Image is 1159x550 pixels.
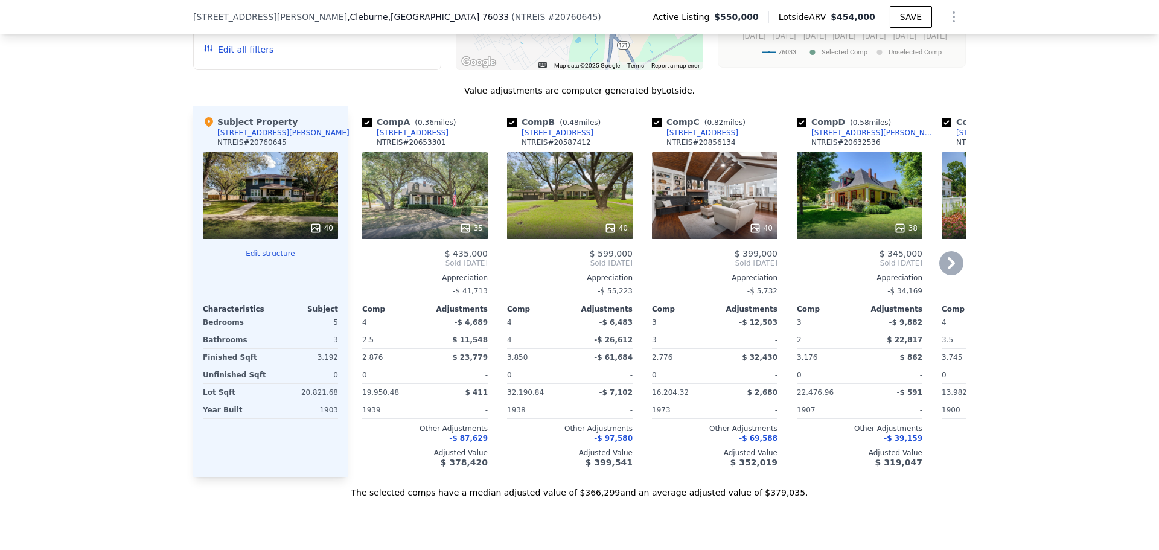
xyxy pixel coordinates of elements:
span: 3 [797,318,802,327]
div: Appreciation [362,273,488,283]
div: Comp [942,304,1004,314]
span: -$ 87,629 [449,434,488,443]
button: Keyboard shortcuts [538,62,547,68]
div: - [942,283,1067,299]
div: 1973 [652,401,712,418]
span: -$ 61,684 [594,353,633,362]
div: Comp [797,304,860,314]
div: 1900 [942,401,1002,418]
div: NTREIS # 20856134 [666,138,736,147]
div: Comp A [362,116,461,128]
div: Comp [652,304,715,314]
span: 0.48 [563,118,579,127]
div: - [717,331,777,348]
span: 22,476.96 [797,388,834,397]
div: 40 [749,222,773,234]
div: 40 [604,222,628,234]
div: [STREET_ADDRESS] [377,128,449,138]
div: 1939 [362,401,423,418]
span: $550,000 [714,11,759,23]
div: - [572,401,633,418]
button: SAVE [890,6,932,28]
div: - [717,401,777,418]
a: Terms (opens in new tab) [627,62,644,69]
span: 2,876 [362,353,383,362]
span: -$ 7,102 [599,388,633,397]
div: Adjustments [715,304,777,314]
div: Other Adjustments [362,424,488,433]
div: The selected comps have a median adjusted value of $366,299 and an average adjusted value of $379... [193,477,966,499]
a: [STREET_ADDRESS] [362,128,449,138]
div: Subject [270,304,338,314]
span: 3,745 [942,353,962,362]
text: 76033 [778,48,796,56]
a: [STREET_ADDRESS] [652,128,738,138]
span: -$ 97,580 [594,434,633,443]
span: $ 352,019 [730,458,777,467]
span: $454,000 [831,12,875,22]
span: $ 22,817 [887,336,922,344]
div: 2.5 [362,331,423,348]
div: 40 [310,222,333,234]
div: 1907 [797,401,857,418]
span: $ 23,779 [452,353,488,362]
div: 35 [459,222,483,234]
div: Subject Property [203,116,298,128]
img: Google [459,54,499,70]
a: [STREET_ADDRESS] [507,128,593,138]
span: [STREET_ADDRESS][PERSON_NAME] [193,11,347,23]
div: 2 [797,331,857,348]
span: NTREIS [515,12,546,22]
div: NTREIS # 20587412 [522,138,591,147]
div: Comp B [507,116,605,128]
div: Adjusted Value [652,448,777,458]
div: NTREIS # 20653301 [377,138,446,147]
span: Sold [DATE] [362,258,488,268]
button: Show Options [942,5,966,29]
div: 3 [652,331,712,348]
span: 0 [507,371,512,379]
span: -$ 4,689 [455,318,488,327]
span: $ 862 [899,353,922,362]
text: Unselected Comp [889,48,942,56]
span: $ 411 [465,388,488,397]
button: Edit structure [203,249,338,258]
span: ( miles) [845,118,896,127]
div: Bathrooms [203,331,268,348]
span: 3,176 [797,353,817,362]
span: Sold [DATE] [797,258,922,268]
span: Sold [DATE] [652,258,777,268]
div: 5 [273,314,338,331]
a: Open this area in Google Maps (opens a new window) [459,54,499,70]
div: NTREIS # 20632536 [811,138,881,147]
div: 3 [273,331,338,348]
div: Comp C [652,116,750,128]
span: Lotside ARV [779,11,831,23]
div: Characteristics [203,304,270,314]
span: 32,190.84 [507,388,544,397]
text: [DATE] [803,32,826,40]
span: $ 378,420 [441,458,488,467]
span: $ 2,680 [747,388,777,397]
span: 0 [652,371,657,379]
text: [DATE] [924,32,947,40]
div: [STREET_ADDRESS] [666,128,738,138]
div: 1938 [507,401,567,418]
span: 0.58 [853,118,869,127]
div: 3.5 [942,331,1002,348]
text: [DATE] [742,32,765,40]
div: Other Adjustments [652,424,777,433]
div: 0 [273,366,338,383]
span: 3,850 [507,353,528,362]
span: -$ 39,159 [884,434,922,443]
div: Adjusted Value [797,448,922,458]
span: ( miles) [555,118,605,127]
div: [STREET_ADDRESS][PERSON_NAME] [811,128,937,138]
div: - [427,366,488,383]
div: Adjusted Value [942,448,1067,458]
div: Bedrooms [203,314,268,331]
div: Appreciation [942,273,1067,283]
span: 0.36 [418,118,434,127]
div: 38 [894,222,918,234]
span: -$ 9,882 [889,318,922,327]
